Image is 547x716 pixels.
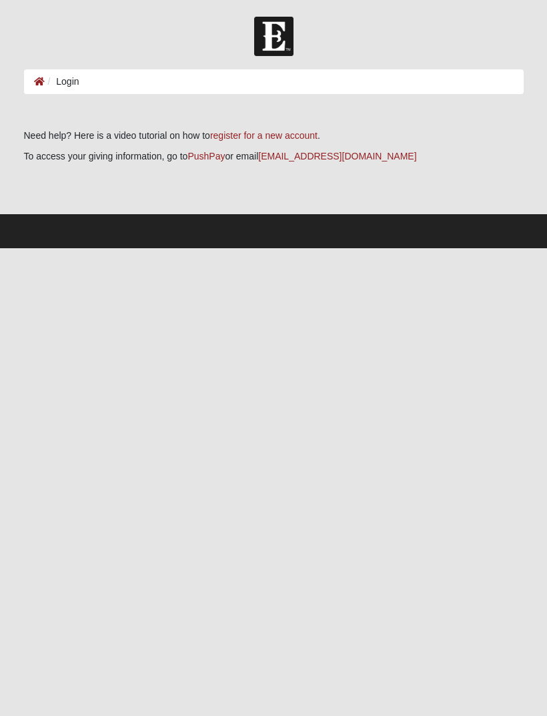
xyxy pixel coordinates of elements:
a: register for a new account [210,130,318,141]
p: Need help? Here is a video tutorial on how to . [24,129,524,143]
a: [EMAIL_ADDRESS][DOMAIN_NAME] [258,151,416,161]
p: To access your giving information, go to or email [24,149,524,163]
img: Church of Eleven22 Logo [254,17,294,56]
li: Login [45,75,79,89]
a: PushPay [187,151,225,161]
